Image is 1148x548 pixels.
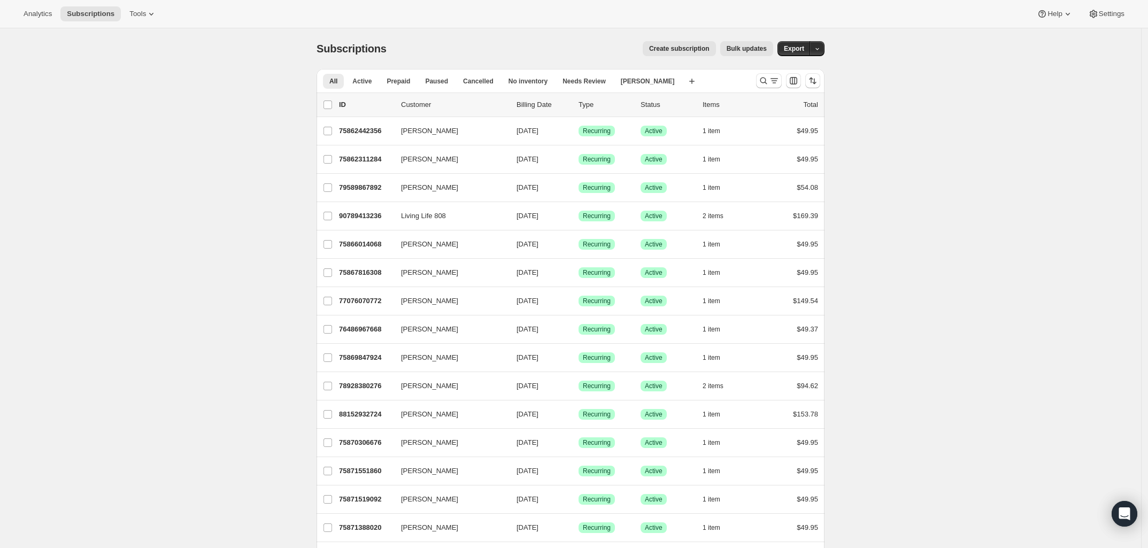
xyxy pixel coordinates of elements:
[339,265,818,280] div: 75867816308[PERSON_NAME][DATE]SuccessRecurringSuccessActive1 item$49.95
[805,73,820,88] button: Sort the results
[401,239,458,250] span: [PERSON_NAME]
[583,268,611,277] span: Recurring
[645,495,662,504] span: Active
[621,77,675,86] span: [PERSON_NAME]
[339,180,818,195] div: 79589867892[PERSON_NAME][DATE]SuccessRecurringSuccessActive1 item$54.08
[797,183,818,191] span: $54.08
[583,467,611,475] span: Recurring
[583,382,611,390] span: Recurring
[703,492,732,507] button: 1 item
[797,382,818,390] span: $94.62
[703,152,732,167] button: 1 item
[645,325,662,334] span: Active
[401,182,458,193] span: [PERSON_NAME]
[339,154,392,165] p: 75862311284
[703,240,720,249] span: 1 item
[645,268,662,277] span: Active
[797,495,818,503] span: $49.95
[1082,6,1131,21] button: Settings
[123,6,163,21] button: Tools
[339,466,392,476] p: 75871551860
[583,297,611,305] span: Recurring
[645,127,662,135] span: Active
[1099,10,1124,18] span: Settings
[703,382,723,390] span: 2 items
[401,522,458,533] span: [PERSON_NAME]
[339,99,818,110] div: IDCustomerBilling DateTypeStatusItemsTotal
[645,353,662,362] span: Active
[703,268,720,277] span: 1 item
[1047,10,1062,18] span: Help
[60,6,121,21] button: Subscriptions
[727,44,767,53] span: Bulk updates
[339,435,818,450] div: 75870306676[PERSON_NAME][DATE]SuccessRecurringSuccessActive1 item$49.95
[583,410,611,419] span: Recurring
[339,237,818,252] div: 75866014068[PERSON_NAME][DATE]SuccessRecurringSuccessActive1 item$49.95
[583,325,611,334] span: Recurring
[786,73,801,88] button: Customize table column order and visibility
[756,73,782,88] button: Search and filter results
[395,377,502,395] button: [PERSON_NAME]
[401,267,458,278] span: [PERSON_NAME]
[797,268,818,276] span: $49.95
[703,325,720,334] span: 1 item
[129,10,146,18] span: Tools
[17,6,58,21] button: Analytics
[703,523,720,532] span: 1 item
[703,180,732,195] button: 1 item
[395,236,502,253] button: [PERSON_NAME]
[583,183,611,192] span: Recurring
[703,124,732,138] button: 1 item
[339,381,392,391] p: 78928380276
[645,240,662,249] span: Active
[339,494,392,505] p: 75871519092
[777,41,811,56] button: Export
[517,438,538,446] span: [DATE]
[797,240,818,248] span: $49.95
[703,467,720,475] span: 1 item
[339,352,392,363] p: 75869847924
[339,182,392,193] p: 79589867892
[395,349,502,366] button: [PERSON_NAME]
[395,264,502,281] button: [PERSON_NAME]
[797,438,818,446] span: $49.95
[339,464,818,478] div: 75871551860[PERSON_NAME][DATE]SuccessRecurringSuccessActive1 item$49.95
[703,379,735,393] button: 2 items
[645,467,662,475] span: Active
[583,523,611,532] span: Recurring
[401,409,458,420] span: [PERSON_NAME]
[703,410,720,419] span: 1 item
[703,297,720,305] span: 1 item
[401,381,458,391] span: [PERSON_NAME]
[703,127,720,135] span: 1 item
[339,209,818,223] div: 90789413236Living Life 808[DATE]SuccessRecurringSuccessActive2 items$169.39
[395,151,502,168] button: [PERSON_NAME]
[517,127,538,135] span: [DATE]
[703,322,732,337] button: 1 item
[645,183,662,192] span: Active
[339,211,392,221] p: 90789413236
[401,437,458,448] span: [PERSON_NAME]
[797,353,818,361] span: $49.95
[352,77,372,86] span: Active
[339,124,818,138] div: 75862442356[PERSON_NAME][DATE]SuccessRecurringSuccessActive1 item$49.95
[339,379,818,393] div: 78928380276[PERSON_NAME][DATE]SuccessRecurringSuccessActive2 items$94.62
[517,240,538,248] span: [DATE]
[339,267,392,278] p: 75867816308
[643,41,716,56] button: Create subscription
[517,523,538,531] span: [DATE]
[703,520,732,535] button: 1 item
[793,410,818,418] span: $153.78
[517,268,538,276] span: [DATE]
[395,207,502,225] button: Living Life 808
[401,494,458,505] span: [PERSON_NAME]
[339,437,392,448] p: 75870306676
[703,183,720,192] span: 1 item
[583,155,611,164] span: Recurring
[649,44,710,53] span: Create subscription
[720,41,773,56] button: Bulk updates
[645,212,662,220] span: Active
[797,467,818,475] span: $49.95
[339,324,392,335] p: 76486967668
[339,239,392,250] p: 75866014068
